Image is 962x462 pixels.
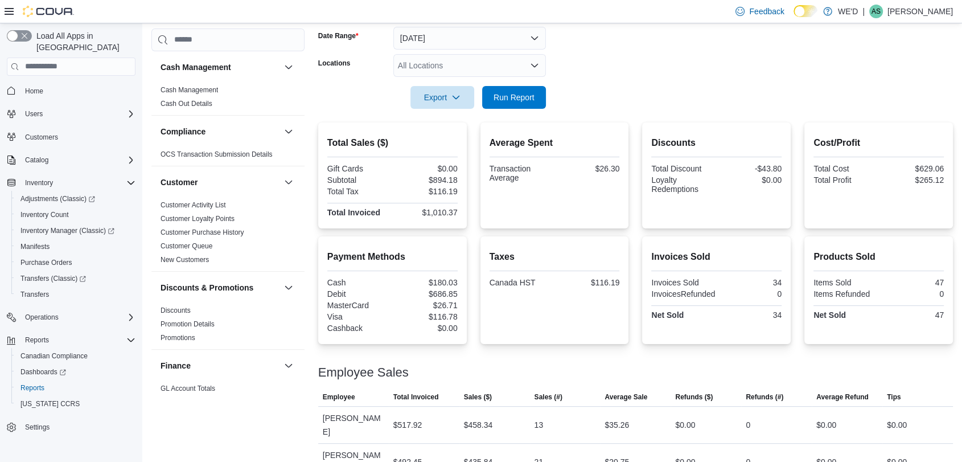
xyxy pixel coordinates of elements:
span: Reports [20,383,44,393]
p: | [862,5,865,18]
div: $0.00 [816,418,836,432]
span: Cash Management [161,85,218,95]
div: $517.92 [393,418,422,432]
span: Feedback [749,6,784,17]
button: Compliance [282,125,295,138]
a: Cash Out Details [161,100,212,108]
span: Transfers (Classic) [16,272,135,285]
button: Operations [2,309,140,325]
p: [PERSON_NAME] [887,5,953,18]
span: Settings [20,420,135,434]
span: Dashboards [16,365,135,379]
div: Finance [151,382,305,414]
div: 47 [881,278,944,287]
button: Cash Management [282,60,295,74]
a: OCS Transaction Submission Details [161,150,273,158]
button: Discounts & Promotions [282,281,295,295]
span: Users [25,109,43,118]
button: Reports [11,380,140,396]
h2: Average Spent [490,136,620,150]
div: $116.19 [557,278,619,287]
h2: Discounts [651,136,782,150]
img: Cova [23,6,74,17]
span: Home [25,87,43,96]
a: Customer Loyalty Points [161,215,235,223]
span: Customers [25,133,58,142]
span: AS [871,5,881,18]
a: Cash Management [161,86,218,94]
div: Subtotal [327,175,390,185]
span: Customer Purchase History [161,228,244,237]
button: Operations [20,310,63,324]
span: GL Account Totals [161,384,215,393]
a: Dashboards [16,365,71,379]
div: $265.12 [881,175,944,185]
div: $894.18 [394,175,457,185]
a: Customer Activity List [161,201,226,209]
span: Promotions [161,333,195,342]
span: Transfers [16,288,135,301]
a: Purchase Orders [16,256,77,269]
span: [US_STATE] CCRS [20,399,80,408]
div: Items Sold [813,278,876,287]
a: New Customers [161,256,209,264]
h3: Employee Sales [318,366,409,379]
span: New Customers [161,255,209,264]
div: [PERSON_NAME] [318,407,389,443]
span: Promotion Details [161,320,215,329]
div: $116.19 [394,187,457,196]
a: Customer Purchase History [161,228,244,236]
div: $0.00 [394,324,457,333]
button: Canadian Compliance [11,348,140,364]
span: GL Transactions [161,398,210,407]
span: Manifests [16,240,135,254]
div: 47 [881,310,944,320]
div: Items Refunded [813,289,876,299]
span: Purchase Orders [16,256,135,269]
button: Open list of options [530,61,539,70]
a: Customer Queue [161,242,212,250]
h3: Compliance [161,126,205,137]
span: Inventory Count [16,208,135,222]
span: Customer Loyalty Points [161,214,235,223]
span: Export [417,86,467,109]
h2: Payment Methods [327,250,458,264]
input: Dark Mode [794,5,817,17]
h3: Customer [161,177,198,188]
span: Catalog [20,153,135,167]
div: Invoices Sold [651,278,714,287]
span: Discounts [161,306,191,315]
span: Settings [25,423,50,432]
button: Discounts & Promotions [161,282,279,293]
button: Transfers [11,287,140,302]
button: [US_STATE] CCRS [11,396,140,412]
a: Customers [20,130,63,144]
h3: Cash Management [161,62,231,73]
div: $0.00 [394,164,457,173]
a: GL Account Totals [161,385,215,393]
a: [US_STATE] CCRS [16,397,84,411]
button: Manifests [11,239,140,255]
label: Date Range [318,31,359,40]
span: Employee [323,393,355,402]
button: Catalog [20,153,53,167]
button: Reports [20,333,54,347]
strong: Net Sold [813,310,846,320]
div: $26.30 [557,164,619,173]
span: Users [20,107,135,121]
a: Home [20,84,48,98]
span: Total Invoiced [393,393,439,402]
button: Users [2,106,140,122]
a: Settings [20,420,54,434]
a: Transfers (Classic) [11,271,140,287]
span: Customers [20,130,135,144]
span: Customer Queue [161,242,212,251]
div: Compliance [151,148,305,166]
button: Settings [2,419,140,435]
div: -$43.80 [719,164,782,173]
h2: Cost/Profit [813,136,944,150]
div: 0 [881,289,944,299]
span: Operations [20,310,135,324]
span: Customer Activity List [161,201,226,210]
